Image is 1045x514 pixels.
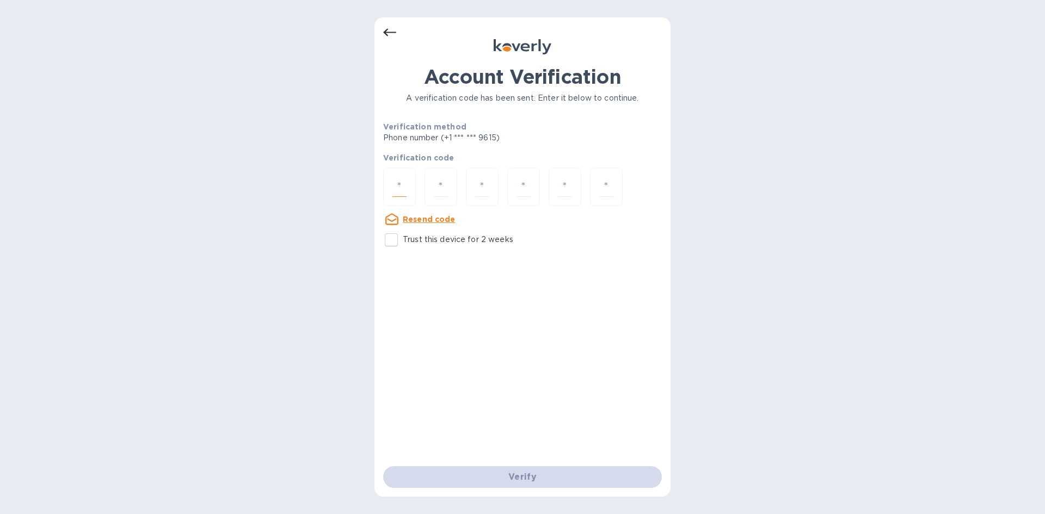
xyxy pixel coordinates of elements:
h1: Account Verification [383,65,662,88]
u: Resend code [403,215,456,224]
p: Trust this device for 2 weeks [403,234,513,245]
p: Phone number (+1 *** *** 9615) [383,132,583,144]
b: Verification method [383,122,466,131]
p: A verification code has been sent. Enter it below to continue. [383,92,662,104]
p: Verification code [383,152,662,163]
